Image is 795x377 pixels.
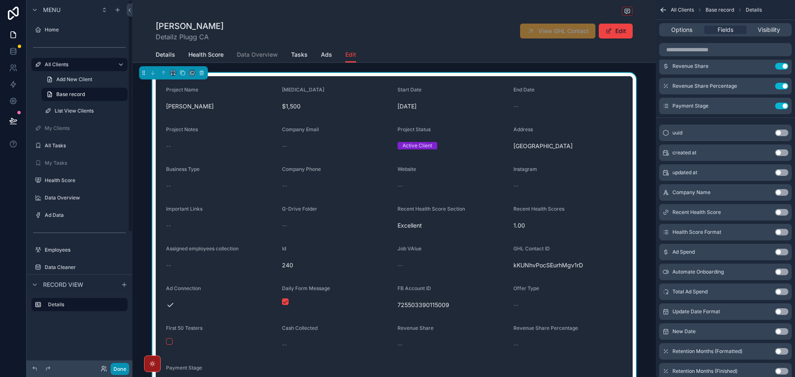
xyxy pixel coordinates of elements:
span: Business Type [166,166,200,172]
a: List View Clients [41,104,128,118]
a: Base record [41,88,128,101]
span: kKUNhvPocSEurhMgv1rD [513,261,623,269]
label: Ad Data [45,212,126,219]
button: Edit [599,24,633,38]
a: Tasks [291,47,308,64]
span: Company Phone [282,166,321,172]
span: -- [282,341,287,349]
span: Daily Form Message [282,285,330,291]
span: -- [282,221,287,230]
span: Add New Client [56,76,92,83]
a: Ads [321,47,332,64]
span: $1,500 [282,102,391,110]
span: First 50 Testers [166,325,202,331]
a: Edit [345,47,356,63]
a: Ad Data [31,209,128,222]
span: -- [397,341,402,349]
span: -- [166,221,171,230]
span: Data Overview [237,50,278,59]
label: My Clients [45,125,126,132]
span: Project Name [166,86,198,93]
span: Menu [43,6,60,14]
span: -- [513,102,518,110]
label: Details [48,301,121,308]
span: FB Account ID [397,285,431,291]
span: G-Drive Folder [282,206,317,212]
span: uuid [672,130,682,136]
label: Health Score [45,177,126,184]
span: Company Name [672,189,711,196]
span: Automate Onboarding [672,269,724,275]
span: [PERSON_NAME] [166,102,275,110]
span: Payment Stage [166,365,202,371]
a: All Tasks [31,139,128,152]
label: My Tasks [45,160,126,166]
span: created at [672,149,696,156]
span: -- [166,182,171,190]
label: List View Clients [55,108,126,114]
a: Details [156,47,175,64]
span: Details [156,50,175,59]
span: Base record [706,7,734,13]
div: Active Client [402,142,432,149]
span: Assigned employees collection [166,245,238,252]
span: Health Score Format [672,229,721,235]
span: Important Links [166,206,202,212]
span: Revenue Share [672,63,708,70]
span: All Clients [671,7,694,13]
span: Details [746,7,762,13]
span: Ads [321,50,332,59]
span: Instagram [513,166,537,172]
a: Home [31,23,128,36]
span: Company Email [282,126,319,132]
label: Data Overview [45,195,126,201]
span: Visibility [758,26,780,34]
span: Recent Health Scores [513,206,564,212]
div: scrollable content [26,294,132,319]
label: Home [45,26,126,33]
span: -- [397,261,402,269]
label: Employees [45,247,126,253]
span: -- [397,182,402,190]
h1: [PERSON_NAME] [156,20,224,32]
a: Data Cleaner [31,261,128,274]
span: Excellent [397,221,507,230]
span: Options [671,26,692,34]
span: 240 [282,261,391,269]
span: Address [513,126,533,132]
label: Data Cleaner [45,264,126,271]
span: Project Status [397,126,431,132]
span: Payment Stage [672,103,708,109]
a: My Tasks [31,156,128,170]
a: My Clients [31,122,128,135]
span: -- [282,182,287,190]
span: Revenue Share Percentage [513,325,578,331]
span: Start Date [397,86,422,93]
a: Add New Client [41,73,128,86]
span: Health Score [188,50,224,59]
a: Data Overview [237,47,278,64]
span: Project Notes [166,126,198,132]
a: Health Score [31,174,128,187]
span: [DATE] [397,102,507,110]
span: Cash Collected [282,325,318,331]
span: Edit [345,50,356,59]
span: Id [282,245,286,252]
span: Base record [56,91,85,98]
span: Recent Health Score [672,209,721,216]
span: Tasks [291,50,308,59]
span: GHL Contact ID [513,245,550,252]
a: All Clients [31,58,128,71]
span: -- [282,142,287,150]
span: New Date [672,328,696,335]
button: Done [111,363,129,375]
span: -- [166,142,171,150]
span: 1.00 [513,221,623,230]
label: All Tasks [45,142,126,149]
span: Ad Connection [166,285,201,291]
span: -- [166,261,171,269]
span: [MEDICAL_DATA] [282,86,324,93]
span: Ad Spend [672,249,695,255]
label: All Clients [45,61,111,68]
span: Retention Months (Formatted) [672,348,742,355]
